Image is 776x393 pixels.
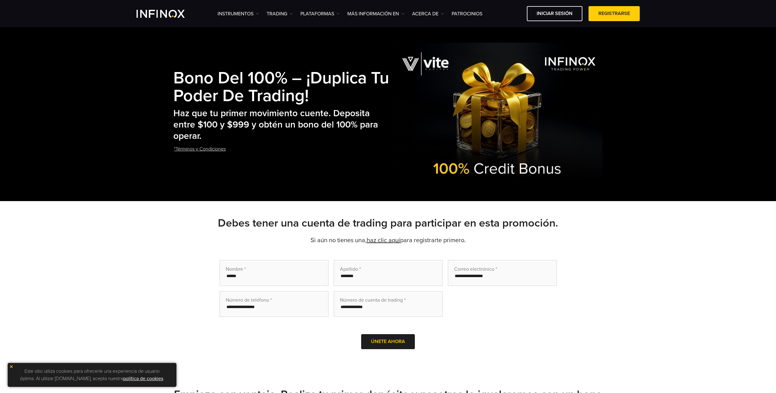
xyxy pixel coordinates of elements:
[371,338,405,345] span: Únete ahora
[347,10,404,17] a: Más información en
[123,376,163,382] a: política de cookies
[173,142,226,157] a: *Términos y Condiciones
[267,10,293,17] a: TRADING
[367,237,400,244] a: haz clic aquí
[218,10,259,17] a: Instrumentos
[9,364,14,369] img: yellow close icon
[452,10,482,17] a: Patrocinios
[137,10,199,18] a: INFINOX Logo
[361,334,415,349] button: Únete ahora
[300,10,340,17] a: PLATAFORMAS
[589,6,640,21] a: Registrarse
[173,236,603,245] p: Si aún no tienes una, para registrarte primero.
[173,108,392,142] h2: Haz que tu primer movimiento cuente. Deposita entre $100 y $999 y obtén un bono del 100% para ope...
[173,68,389,106] strong: Bono del 100% – ¡Duplica tu poder de trading!
[412,10,444,17] a: ACERCA DE
[527,6,582,21] a: Iniciar sesión
[11,366,173,384] p: Este sitio utiliza cookies para ofrecerle una experiencia de usuario óptima. Al utilizar [DOMAIN_...
[218,216,558,230] strong: Debes tener una cuenta de trading para participar en esta promoción.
